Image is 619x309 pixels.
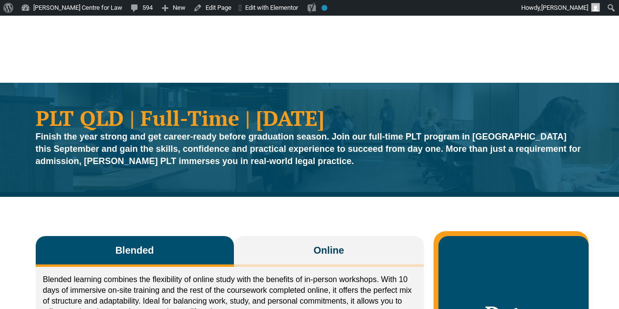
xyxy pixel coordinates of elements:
div: No index [321,5,327,11]
strong: Finish the year strong and get career-ready before graduation season. Join our full-time PLT prog... [36,132,581,166]
span: Blended [115,243,154,257]
span: Edit with Elementor [245,4,298,11]
span: [PERSON_NAME] [541,4,588,11]
h1: PLT QLD | Full-Time | [DATE] [36,107,584,128]
span: Online [314,243,344,257]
